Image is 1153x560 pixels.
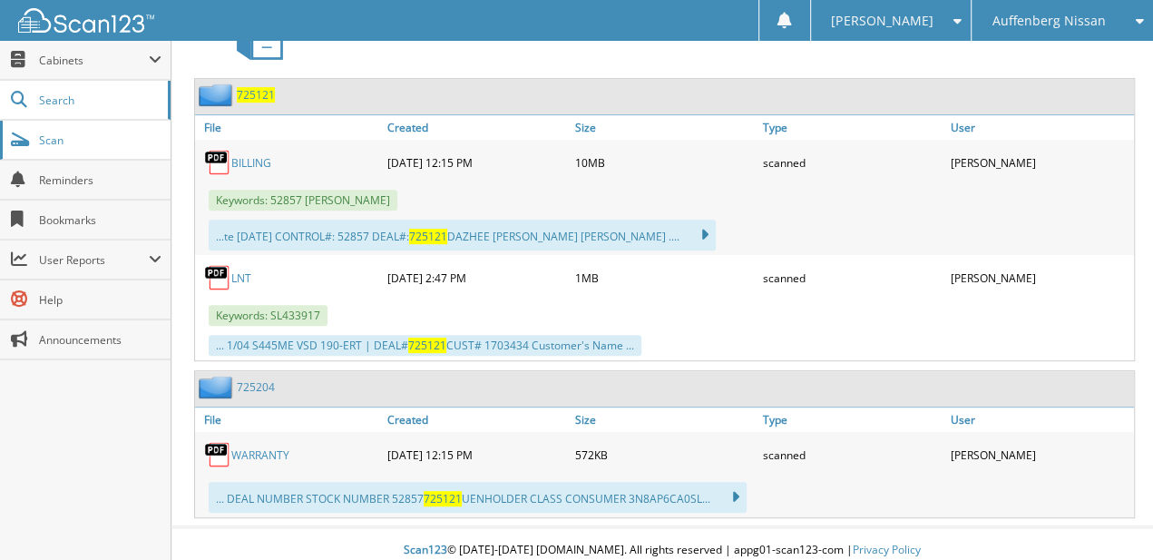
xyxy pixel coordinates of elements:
span: Help [39,292,161,308]
div: [DATE] 2:47 PM [383,260,571,296]
img: scan123-logo-white.svg [18,8,154,33]
span: 725121 [408,338,446,353]
img: PDF.png [204,441,231,468]
a: WARRANTY [231,447,289,463]
a: Type [758,408,946,432]
div: [PERSON_NAME] [946,260,1134,296]
span: Scan [39,133,161,148]
a: Type [758,115,946,140]
div: [PERSON_NAME] [946,437,1134,473]
a: File [195,408,383,432]
img: folder2.png [199,376,237,398]
span: Keywords: 52857 [PERSON_NAME] [209,190,397,211]
span: Bookmarks [39,212,161,228]
span: Cabinets [39,53,149,68]
a: User [946,115,1134,140]
span: Announcements [39,332,161,348]
a: Size [571,408,758,432]
a: Privacy Policy [853,542,921,557]
a: Created [383,115,571,140]
div: 572KB [571,437,758,473]
div: 10MB [571,144,758,181]
div: scanned [758,260,946,296]
img: folder2.png [199,84,237,106]
div: [DATE] 12:15 PM [383,437,571,473]
a: 725121 [237,87,275,103]
div: [DATE] 12:15 PM [383,144,571,181]
span: Reminders [39,172,161,188]
a: LNT [231,270,251,286]
a: User [946,408,1134,432]
div: 1MB [571,260,758,296]
div: scanned [758,144,946,181]
span: 725121 [424,491,462,506]
img: PDF.png [204,149,231,176]
div: ... DEAL NUMBER STOCK NUMBER 52857 UENHOLDER CLASS CONSUMER 3N8AP6CA0SL... [209,482,747,513]
div: ...te [DATE] CONTROL#: 52857 DEAL#: DAZHEE [PERSON_NAME] [PERSON_NAME] .... [209,220,716,251]
a: File [195,115,383,140]
span: Search [39,93,159,108]
span: 725121 [409,229,447,244]
div: [PERSON_NAME] [946,144,1134,181]
iframe: Chat Widget [1062,473,1153,560]
span: User Reports [39,252,149,268]
div: ... 1/04 S445ME VSD 190-ERT | DEAL# CUST# 1703434 Customer's Name ... [209,335,641,356]
img: PDF.png [204,264,231,291]
span: [PERSON_NAME] [831,15,933,26]
a: 725204 [237,379,275,395]
span: Auffenberg Nissan [992,15,1106,26]
span: Keywords: SL433917 [209,305,327,326]
a: BILLING [231,155,271,171]
a: Size [571,115,758,140]
div: scanned [758,437,946,473]
span: Scan123 [404,542,447,557]
a: Created [383,408,571,432]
